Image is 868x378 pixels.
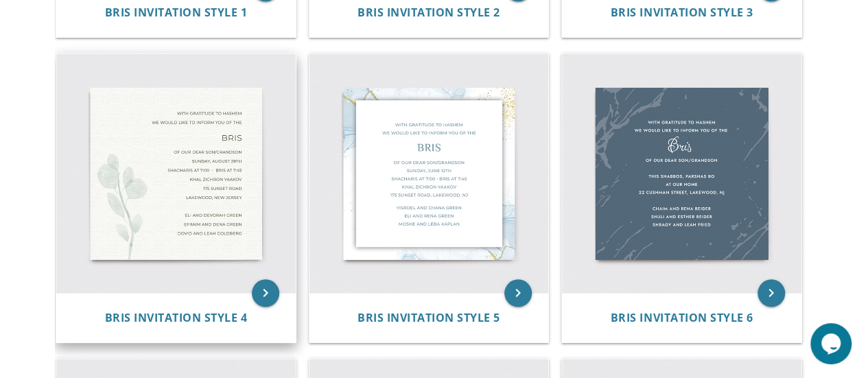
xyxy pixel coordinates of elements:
span: Bris Invitation Style 2 [357,5,500,20]
a: Bris Invitation Style 4 [105,311,248,324]
img: Bris Invitation Style 5 [309,54,549,293]
span: Bris Invitation Style 5 [357,310,500,325]
a: Bris Invitation Style 2 [357,6,500,19]
img: Bris Invitation Style 4 [56,54,296,293]
a: Bris Invitation Style 1 [105,6,248,19]
a: Bris Invitation Style 3 [611,6,753,19]
span: Bris Invitation Style 3 [611,5,753,20]
span: Bris Invitation Style 4 [105,310,248,325]
a: keyboard_arrow_right [758,279,785,307]
a: Bris Invitation Style 6 [611,311,753,324]
iframe: chat widget [810,323,854,364]
img: Bris Invitation Style 6 [562,54,801,293]
span: Bris Invitation Style 1 [105,5,248,20]
a: keyboard_arrow_right [504,279,532,307]
a: keyboard_arrow_right [252,279,279,307]
a: Bris Invitation Style 5 [357,311,500,324]
span: Bris Invitation Style 6 [611,310,753,325]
